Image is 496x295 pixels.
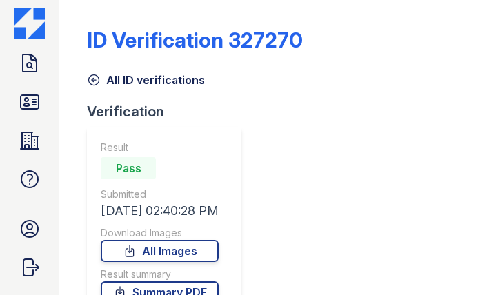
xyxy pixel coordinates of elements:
[101,240,219,262] a: All Images
[438,240,482,281] iframe: chat widget
[87,28,303,52] div: ID Verification 327270
[101,201,219,221] div: [DATE] 02:40:28 PM
[87,72,205,88] a: All ID verifications
[101,226,219,240] div: Download Images
[14,8,45,39] img: CE_Icon_Blue-c292c112584629df590d857e76928e9f676e5b41ef8f769ba2f05ee15b207248.png
[101,267,219,281] div: Result summary
[101,141,219,154] div: Result
[101,157,156,179] div: Pass
[101,187,219,201] div: Submitted
[87,102,252,121] div: Verification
